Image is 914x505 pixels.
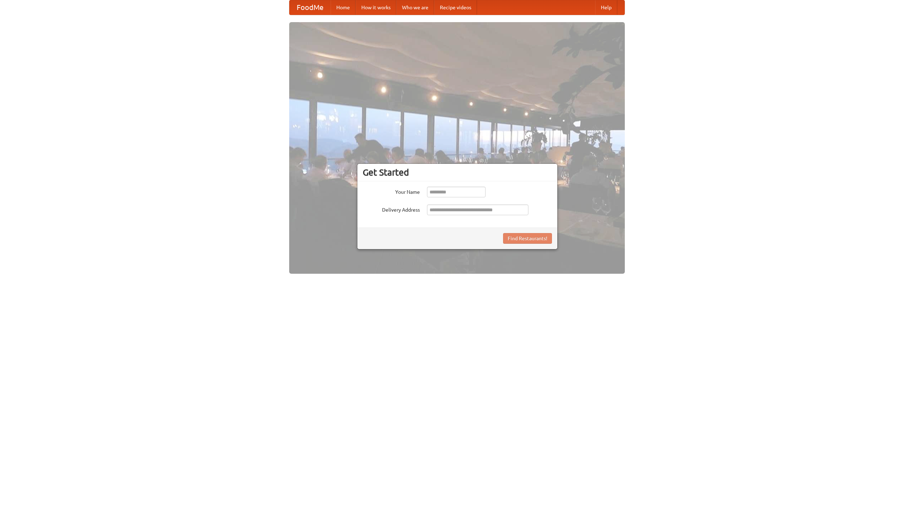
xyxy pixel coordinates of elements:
a: FoodMe [290,0,331,15]
a: Who we are [396,0,434,15]
a: How it works [356,0,396,15]
a: Recipe videos [434,0,477,15]
button: Find Restaurants! [503,233,552,244]
label: Your Name [363,187,420,196]
a: Help [595,0,617,15]
label: Delivery Address [363,204,420,213]
a: Home [331,0,356,15]
h3: Get Started [363,167,552,178]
